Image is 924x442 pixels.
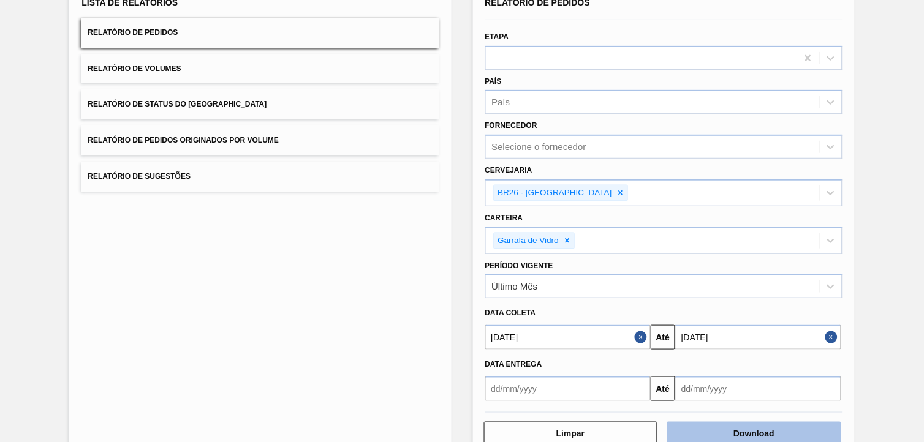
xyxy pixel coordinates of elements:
span: Data coleta [485,309,536,317]
button: Close [825,325,841,350]
button: Até [651,376,675,401]
input: dd/mm/yyyy [675,325,841,350]
button: Até [651,325,675,350]
button: Relatório de Status do [GEOGRAPHIC_DATA] [81,89,439,119]
span: Relatório de Sugestões [88,172,191,181]
span: Relatório de Pedidos [88,28,178,37]
div: Último Mês [492,282,538,292]
input: dd/mm/yyyy [485,325,651,350]
label: País [485,77,502,86]
button: Close [635,325,651,350]
button: Relatório de Volumes [81,54,439,84]
div: Garrafa de Vidro [494,233,561,249]
div: País [492,97,510,108]
span: Relatório de Volumes [88,64,181,73]
label: Carteira [485,214,523,222]
label: Etapa [485,32,509,41]
input: dd/mm/yyyy [675,376,841,401]
div: Selecione o fornecedor [492,142,586,152]
button: Relatório de Pedidos Originados por Volume [81,125,439,155]
label: Período Vigente [485,261,553,270]
label: Cervejaria [485,166,532,174]
button: Relatório de Pedidos [81,18,439,48]
span: Relatório de Pedidos Originados por Volume [88,136,279,144]
input: dd/mm/yyyy [485,376,651,401]
button: Relatório de Sugestões [81,162,439,192]
div: BR26 - [GEOGRAPHIC_DATA] [494,185,614,201]
span: Relatório de Status do [GEOGRAPHIC_DATA] [88,100,267,108]
label: Fornecedor [485,121,537,130]
span: Data entrega [485,360,542,369]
